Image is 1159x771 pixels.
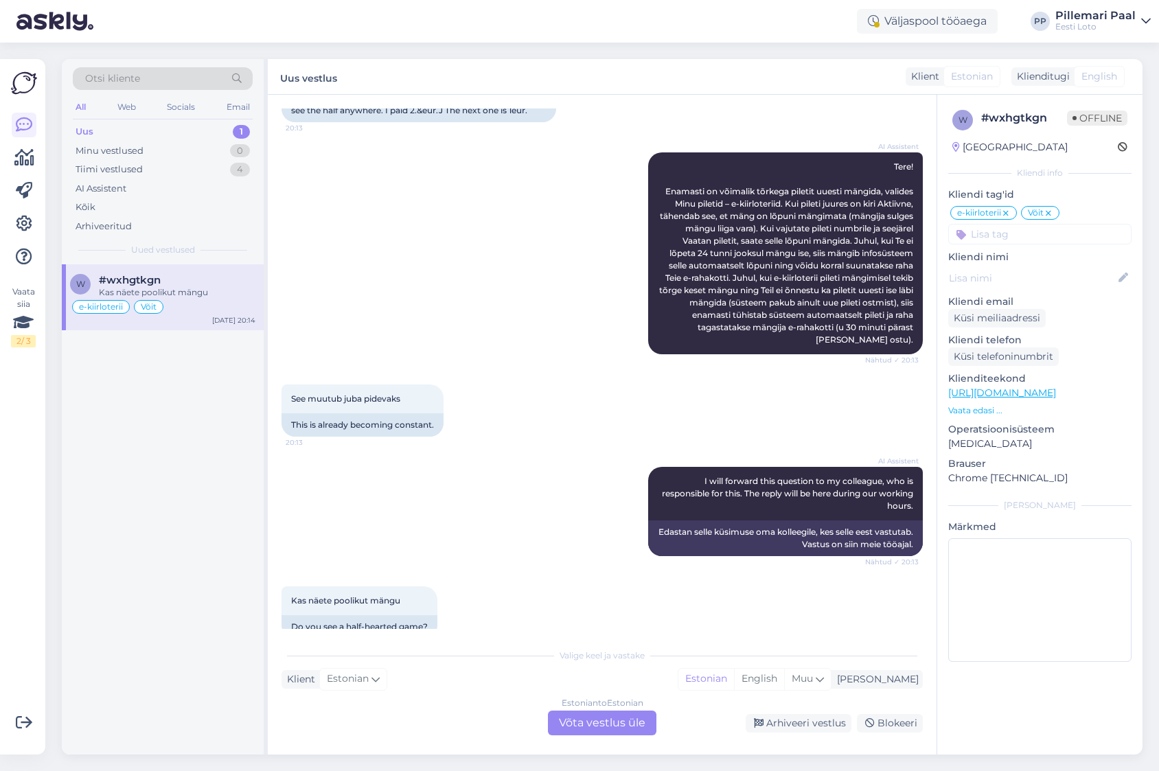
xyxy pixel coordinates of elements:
[282,615,437,638] div: Do you see a half-hearted game?
[857,9,998,34] div: Väljaspool tööaega
[659,161,915,345] span: Tere! Enamasti on võimalik tõrkega piletit uuesti mängida, valides Minu piletid – e-kiirloteriid....
[562,697,643,709] div: Estonian to Estonian
[76,200,95,214] div: Kõik
[948,309,1046,327] div: Küsi meiliaadressi
[746,714,851,733] div: Arhiveeri vestlus
[282,413,444,437] div: This is already becoming constant.
[280,67,337,86] label: Uus vestlus
[73,98,89,116] div: All
[85,71,140,86] span: Otsi kliente
[948,371,1132,386] p: Klienditeekond
[76,220,132,233] div: Arhiveeritud
[291,393,400,404] span: See muutub juba pidevaks
[282,672,315,687] div: Klient
[1011,69,1070,84] div: Klienditugi
[948,224,1132,244] input: Lisa tag
[734,669,784,689] div: English
[867,141,919,152] span: AI Assistent
[76,144,144,158] div: Minu vestlused
[1031,12,1050,31] div: PP
[949,271,1116,286] input: Lisa nimi
[548,711,656,735] div: Võta vestlus üle
[141,303,157,311] span: Võit
[1067,111,1127,126] span: Offline
[131,244,195,256] span: Uued vestlused
[11,335,36,347] div: 2 / 3
[224,98,253,116] div: Email
[948,295,1132,309] p: Kliendi email
[164,98,198,116] div: Socials
[957,209,1001,217] span: e-kiirloterii
[1055,10,1136,21] div: Pillemari Paal
[291,595,400,606] span: Kas näete poolikut mängu
[79,303,123,311] span: e-kiirloterii
[948,187,1132,202] p: Kliendi tag'id
[948,520,1132,534] p: Märkmed
[282,649,923,662] div: Valige keel ja vastake
[662,476,915,511] span: I will forward this question to my colleague, who is responsible for this. The reply will be here...
[948,437,1132,451] p: [MEDICAL_DATA]
[1055,21,1136,32] div: Eesti Loto
[865,355,919,365] span: Nähtud ✓ 20:13
[230,163,250,176] div: 4
[948,457,1132,471] p: Brauser
[230,144,250,158] div: 0
[948,499,1132,511] div: [PERSON_NAME]
[115,98,139,116] div: Web
[76,163,143,176] div: Tiimi vestlused
[327,671,369,687] span: Estonian
[1055,10,1151,32] a: Pillemari PaalEesti Loto
[948,404,1132,417] p: Vaata edasi ...
[906,69,939,84] div: Klient
[99,274,161,286] span: #wxhgtkgn
[952,140,1068,154] div: [GEOGRAPHIC_DATA]
[867,456,919,466] span: AI Assistent
[286,437,337,448] span: 20:13
[648,520,923,556] div: Edastan selle küsimuse oma kolleegile, kes selle eest vastutab. Vastus on siin meie tööajal.
[948,471,1132,485] p: Chrome [TECHNICAL_ID]
[1028,209,1044,217] span: Võit
[678,669,734,689] div: Estonian
[948,387,1056,399] a: [URL][DOMAIN_NAME]
[76,279,85,289] span: w
[286,123,337,133] span: 20:13
[233,125,250,139] div: 1
[76,125,93,139] div: Uus
[831,672,919,687] div: [PERSON_NAME]
[959,115,967,125] span: w
[792,672,813,684] span: Muu
[948,333,1132,347] p: Kliendi telefon
[948,250,1132,264] p: Kliendi nimi
[865,557,919,567] span: Nähtud ✓ 20:13
[857,714,923,733] div: Blokeeri
[948,422,1132,437] p: Operatsioonisüsteem
[11,286,36,347] div: Vaata siia
[11,70,37,96] img: Askly Logo
[76,182,126,196] div: AI Assistent
[951,69,993,84] span: Estonian
[948,167,1132,179] div: Kliendi info
[1081,69,1117,84] span: English
[99,286,255,299] div: Kas näete poolikut mängu
[212,315,255,325] div: [DATE] 20:14
[981,110,1067,126] div: # wxhgtkgn
[948,347,1059,366] div: Küsi telefoninumbrit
